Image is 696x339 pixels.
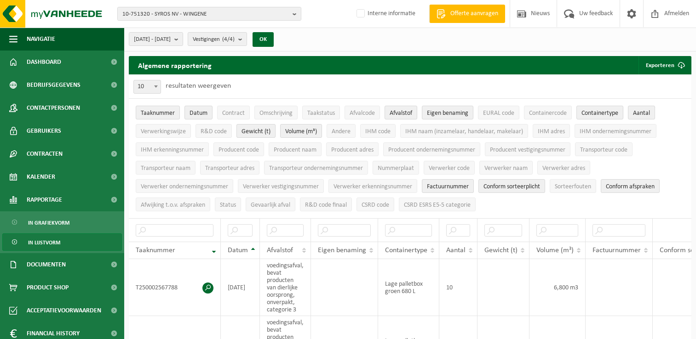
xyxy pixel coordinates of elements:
[188,32,247,46] button: Vestigingen(4/4)
[360,124,396,138] button: IHM codeIHM code: Activate to sort
[136,198,210,211] button: Afwijking t.o.v. afsprakenAfwijking t.o.v. afspraken: Activate to sort
[27,253,66,276] span: Documenten
[478,106,519,119] button: EURAL codeEURAL code: Activate to sort
[478,179,545,193] button: Conform sorteerplicht : Activate to sort
[439,259,477,316] td: 10
[2,214,122,231] a: In grafiekvorm
[134,33,171,46] span: [DATE] - [DATE]
[383,142,480,156] button: Producent ondernemingsnummerProducent ondernemingsnummer: Activate to sort
[365,128,391,135] span: IHM code
[429,5,505,23] a: Offerte aanvragen
[429,165,470,172] span: Verwerker code
[537,161,590,175] button: Verwerker adresVerwerker adres: Activate to sort
[254,106,298,119] button: OmschrijvingOmschrijving: Activate to sort
[27,119,61,142] span: Gebruikers
[483,110,514,117] span: EURAL code
[399,198,476,211] button: CSRD ESRS E5-5 categorieCSRD ESRS E5-5 categorie: Activate to sort
[200,161,259,175] button: Transporteur adresTransporteur adres: Activate to sort
[302,106,340,119] button: TaakstatusTaakstatus: Activate to sort
[285,128,317,135] span: Volume (m³)
[385,247,427,254] span: Containertype
[378,259,439,316] td: Lage palletbox groen 680 L
[27,299,101,322] span: Acceptatievoorwaarden
[213,142,264,156] button: Producent codeProducent code: Activate to sort
[27,276,69,299] span: Product Shop
[129,259,221,316] td: T250002567788
[318,247,366,254] span: Eigen benaming
[222,36,235,42] count: (4/4)
[136,124,191,138] button: VerwerkingswijzeVerwerkingswijze: Activate to sort
[27,188,62,211] span: Rapportage
[580,128,651,135] span: IHM ondernemingsnummer
[27,28,55,51] span: Navigatie
[327,124,356,138] button: AndereAndere: Activate to sort
[529,110,567,117] span: Containercode
[592,247,641,254] span: Factuurnummer
[221,259,260,316] td: [DATE]
[378,165,414,172] span: Nummerplaat
[133,80,161,94] span: 10
[355,7,415,21] label: Interne informatie
[260,259,311,316] td: voedingsafval, bevat producten van dierlijke oorsprong, onverpakt, categorie 3
[141,147,204,153] span: IHM erkenningsnummer
[388,147,475,153] span: Producent ondernemingsnummer
[136,179,233,193] button: Verwerker ondernemingsnummerVerwerker ondernemingsnummer: Activate to sort
[269,165,363,172] span: Transporteur ondernemingsnummer
[404,202,471,209] span: CSRD ESRS E5-5 categorie
[555,183,591,190] span: Sorteerfouten
[27,165,55,188] span: Kalender
[236,124,276,138] button: Gewicht (t)Gewicht (t): Activate to sort
[219,147,259,153] span: Producent code
[2,233,122,251] a: In lijstvorm
[484,247,518,254] span: Gewicht (t)
[242,128,270,135] span: Gewicht (t)
[246,198,295,211] button: Gevaarlijk afval : Activate to sort
[243,183,319,190] span: Verwerker vestigingsnummer
[251,202,290,209] span: Gevaarlijk afval
[117,7,301,21] button: 10-751320 - SYROS NV - WINGENE
[129,56,221,74] h2: Algemene rapportering
[280,124,322,138] button: Volume (m³)Volume (m³): Activate to sort
[307,110,335,117] span: Taakstatus
[238,179,324,193] button: Verwerker vestigingsnummerVerwerker vestigingsnummer: Activate to sort
[580,147,627,153] span: Transporteur code
[28,234,60,251] span: In lijstvorm
[136,247,175,254] span: Taaknummer
[193,33,235,46] span: Vestigingen
[345,106,380,119] button: AfvalcodeAfvalcode: Activate to sort
[215,198,241,211] button: StatusStatus: Activate to sort
[331,147,374,153] span: Producent adres
[136,142,209,156] button: IHM erkenningsnummerIHM erkenningsnummer: Activate to sort
[190,110,207,117] span: Datum
[27,96,80,119] span: Contactpersonen
[479,161,533,175] button: Verwerker naamVerwerker naam: Activate to sort
[373,161,419,175] button: NummerplaatNummerplaat: Activate to sort
[253,32,274,47] button: OK
[638,56,690,74] button: Exporteren
[217,106,250,119] button: ContractContract: Activate to sort
[448,9,500,18] span: Offerte aanvragen
[267,247,293,254] span: Afvalstof
[264,161,368,175] button: Transporteur ondernemingsnummerTransporteur ondernemingsnummer : Activate to sort
[228,247,248,254] span: Datum
[220,202,236,209] span: Status
[201,128,227,135] span: R&D code
[385,106,417,119] button: AfvalstofAfvalstof: Activate to sort
[422,106,473,119] button: Eigen benamingEigen benaming: Activate to sort
[122,7,289,21] span: 10-751320 - SYROS NV - WINGENE
[483,183,540,190] span: Conform sorteerplicht
[490,147,565,153] span: Producent vestigingsnummer
[524,106,572,119] button: ContainercodeContainercode: Activate to sort
[529,259,586,316] td: 6,800 m3
[136,106,180,119] button: TaaknummerTaaknummer: Activate to remove sorting
[400,124,528,138] button: IHM naam (inzamelaar, handelaar, makelaar)IHM naam (inzamelaar, handelaar, makelaar): Activate to...
[27,51,61,73] span: Dashboard
[28,214,69,232] span: In grafiekvorm
[485,142,570,156] button: Producent vestigingsnummerProducent vestigingsnummer: Activate to sort
[274,147,316,153] span: Producent naam
[27,73,81,96] span: Bedrijfsgegevens
[134,80,161,93] span: 10
[550,179,596,193] button: SorteerfoutenSorteerfouten: Activate to sort
[427,110,468,117] span: Eigen benaming
[332,128,351,135] span: Andere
